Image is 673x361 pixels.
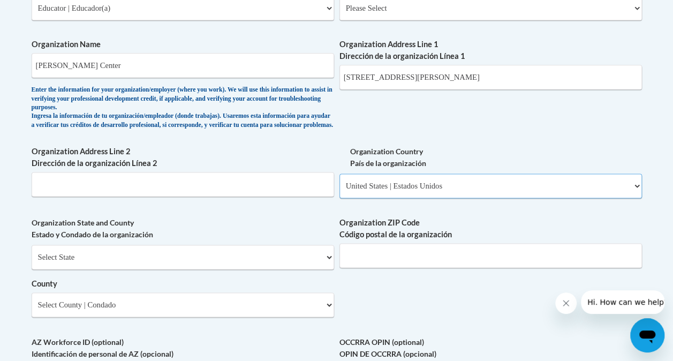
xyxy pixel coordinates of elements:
[339,146,642,169] label: Organization Country País de la organización
[339,336,642,359] label: OCCRRA OPIN (optional) OPIN DE OCCRRA (opcional)
[32,86,334,130] div: Enter the information for your organization/employer (where you work). We will use this informati...
[32,278,334,290] label: County
[32,217,334,240] label: Organization State and County Estado y Condado de la organización
[339,217,642,240] label: Organization ZIP Code Código postal de la organización
[630,318,664,352] iframe: Button to launch messaging window
[581,290,664,314] iframe: Message from company
[6,7,87,16] span: Hi. How can we help?
[32,172,334,197] input: Metadata input
[339,65,642,89] input: Metadata input
[32,146,334,169] label: Organization Address Line 2 Dirección de la organización Línea 2
[339,39,642,62] label: Organization Address Line 1 Dirección de la organización Línea 1
[32,336,334,359] label: AZ Workforce ID (optional) Identificación de personal de AZ (opcional)
[339,243,642,268] input: Metadata input
[32,53,334,78] input: Metadata input
[32,39,334,50] label: Organization Name
[555,292,577,314] iframe: Close message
